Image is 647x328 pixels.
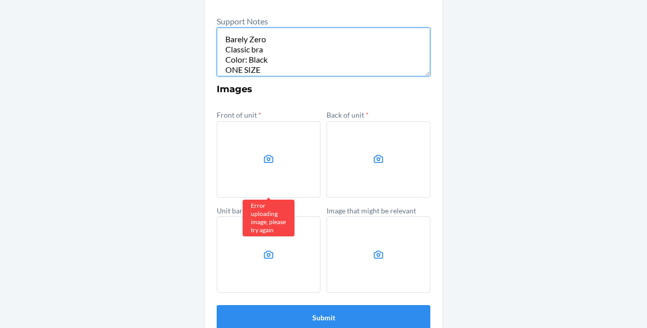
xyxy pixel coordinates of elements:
[217,206,262,215] label: Unit barcode
[327,206,416,215] label: Image that might be relevant
[217,83,430,96] h3: Images
[327,111,369,119] label: Back of unit
[243,200,295,236] div: Error uploading image, please try again
[217,111,261,119] label: Front of unit
[217,16,268,26] label: Support Notes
